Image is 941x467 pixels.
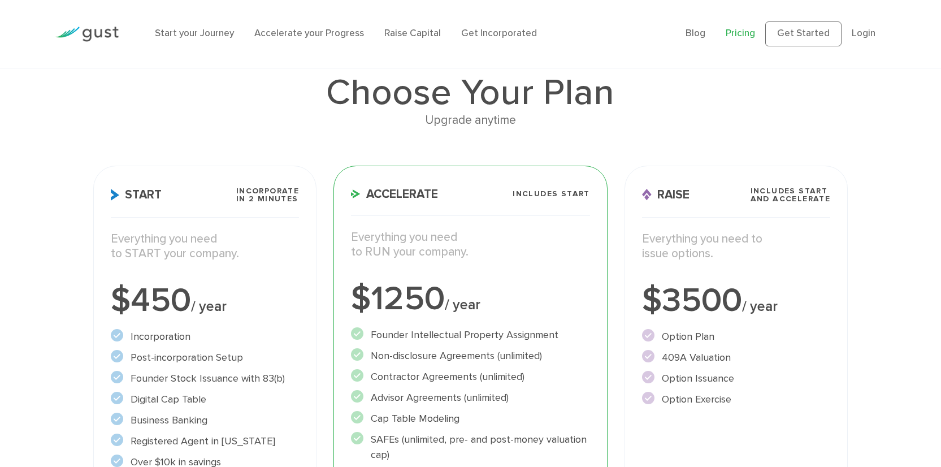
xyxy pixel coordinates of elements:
li: Business Banking [111,413,299,428]
div: $450 [111,284,299,318]
a: Raise Capital [384,28,441,39]
a: Get Incorporated [461,28,537,39]
span: Includes START and ACCELERATE [751,187,831,203]
img: Start Icon X2 [111,189,119,201]
a: Blog [686,28,705,39]
span: / year [191,298,227,315]
div: Upgrade anytime [93,111,848,130]
a: Login [852,28,875,39]
li: Digital Cap Table [111,392,299,407]
img: Raise Icon [642,189,652,201]
li: Non-disclosure Agreements (unlimited) [351,348,590,364]
a: Pricing [726,28,755,39]
li: Option Exercise [642,392,830,407]
li: Option Plan [642,329,830,344]
li: Advisor Agreements (unlimited) [351,390,590,405]
li: Incorporation [111,329,299,344]
span: Accelerate [351,188,438,200]
span: Raise [642,189,690,201]
a: Accelerate your Progress [254,28,364,39]
span: Includes START [513,190,590,198]
a: Start your Journey [155,28,234,39]
div: $3500 [642,284,830,318]
li: Registered Agent in [US_STATE] [111,434,299,449]
p: Everything you need to START your company. [111,232,299,262]
a: Get Started [765,21,842,46]
li: Post-incorporation Setup [111,350,299,365]
span: Incorporate in 2 Minutes [236,187,299,203]
li: Contractor Agreements (unlimited) [351,369,590,384]
span: Start [111,189,162,201]
li: Founder Intellectual Property Assignment [351,327,590,343]
li: SAFEs (unlimited, pre- and post-money valuation cap) [351,432,590,462]
img: Gust Logo [55,27,119,42]
p: Everything you need to RUN your company. [351,230,590,260]
h1: Choose Your Plan [93,75,848,111]
li: Cap Table Modeling [351,411,590,426]
li: Option Issuance [642,371,830,386]
div: $1250 [351,282,590,316]
span: / year [445,296,480,313]
li: 409A Valuation [642,350,830,365]
img: Accelerate Icon [351,189,361,198]
li: Founder Stock Issuance with 83(b) [111,371,299,386]
p: Everything you need to issue options. [642,232,830,262]
span: / year [742,298,778,315]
